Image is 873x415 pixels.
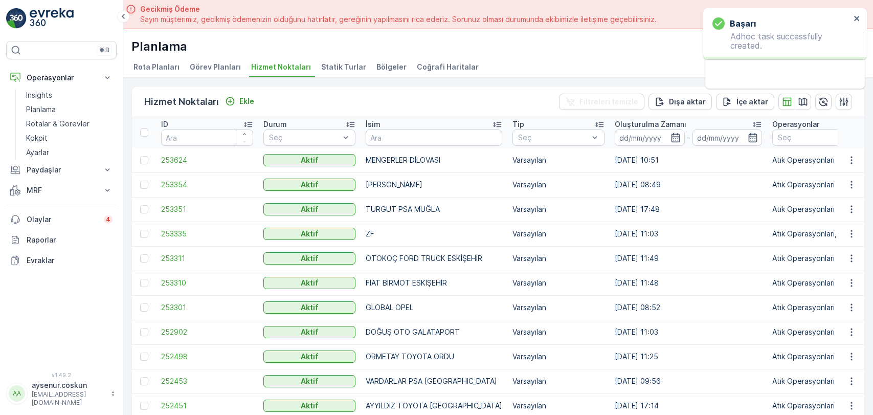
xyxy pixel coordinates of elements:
[263,154,355,166] button: Aktif
[507,246,610,271] td: Varsayılan
[361,172,507,197] td: [PERSON_NAME]
[6,230,117,250] a: Raporlar
[99,46,109,54] p: ⌘B
[140,353,148,361] div: Toggle Row Selected
[27,255,113,266] p: Evraklar
[27,214,98,225] p: Olaylar
[6,68,117,88] button: Operasyonlar
[687,132,690,144] p: -
[361,271,507,295] td: FİAT BİRMOT ESKİŞEHİR
[140,4,657,14] span: Gecikmiş Ödeme
[161,129,253,146] input: Ara
[22,102,117,117] a: Planlama
[559,94,644,110] button: Filtreleri temizle
[692,129,763,146] input: dd/mm/yyyy
[615,129,685,146] input: dd/mm/yyyy
[106,215,110,224] p: 4
[161,352,253,362] a: 252498
[32,380,105,390] p: aysenur.coskun
[27,73,96,83] p: Operasyonlar
[269,133,340,143] p: Seç
[140,230,148,238] div: Toggle Row Selected
[140,377,148,385] div: Toggle Row Selected
[131,38,187,55] p: Planlama
[712,32,850,50] p: Adhoc task successfully created.
[772,119,819,129] p: Operasyonlar
[161,302,253,313] a: 253301
[161,327,253,337] a: 252902
[6,250,117,271] a: Evraklar
[161,376,253,386] span: 252453
[6,380,117,407] button: AAaysenur.coskun[EMAIL_ADDRESS][DOMAIN_NAME]
[239,96,254,106] p: Ekle
[417,62,479,72] span: Coğrafi Haritalar
[361,295,507,320] td: GLOBAL OPEL
[301,352,319,362] p: Aktif
[27,235,113,245] p: Raporlar
[263,179,355,191] button: Aktif
[669,97,706,107] p: Dışa aktar
[366,119,380,129] p: İsim
[22,131,117,145] a: Kokpit
[610,295,767,320] td: [DATE] 08:52
[161,180,253,190] span: 253354
[263,400,355,412] button: Aktif
[610,197,767,222] td: [DATE] 17:48
[26,119,89,129] p: Rotalar & Görevler
[263,351,355,363] button: Aktif
[507,295,610,320] td: Varsayılan
[610,344,767,369] td: [DATE] 11:25
[610,148,767,172] td: [DATE] 10:51
[140,205,148,213] div: Toggle Row Selected
[361,344,507,369] td: ORMETAY TOYOTA ORDU
[263,119,287,129] p: Durum
[648,94,712,110] button: Dışa aktar
[161,278,253,288] a: 253310
[512,119,524,129] p: Tip
[361,222,507,246] td: ZF
[161,229,253,239] span: 253335
[507,369,610,394] td: Varsayılan
[610,172,767,197] td: [DATE] 08:49
[263,375,355,387] button: Aktif
[301,180,319,190] p: Aktif
[190,62,241,72] span: Görev Planları
[736,97,768,107] p: İçe aktar
[263,277,355,289] button: Aktif
[301,401,319,411] p: Aktif
[161,401,253,411] a: 252451
[507,172,610,197] td: Varsayılan
[161,204,253,214] span: 253351
[263,203,355,215] button: Aktif
[22,145,117,160] a: Ayarlar
[161,253,253,264] a: 253311
[6,8,27,29] img: logo
[6,160,117,180] button: Paydaşlar
[140,328,148,336] div: Toggle Row Selected
[22,117,117,131] a: Rotalar & Görevler
[161,155,253,165] span: 253624
[6,209,117,230] a: Olaylar4
[507,148,610,172] td: Varsayılan
[301,327,319,337] p: Aktif
[376,62,407,72] span: Bölgeler
[361,320,507,344] td: DOĞUŞ OTO GALATAPORT
[610,320,767,344] td: [DATE] 11:03
[263,301,355,314] button: Aktif
[361,369,507,394] td: VARDARLAR PSA [GEOGRAPHIC_DATA]
[579,97,638,107] p: Filtreleri temizle
[854,14,861,24] button: close
[27,185,96,195] p: MRF
[140,14,657,25] span: Sayın müşterimiz, gecikmiş ödemenizin olduğunu hatırlatır, gereğinin yapılmasını rica ederiz. Sor...
[507,222,610,246] td: Varsayılan
[27,165,96,175] p: Paydaşlar
[615,119,686,129] p: Oluşturulma Zamanı
[140,254,148,263] div: Toggle Row Selected
[22,88,117,102] a: Insights
[301,278,319,288] p: Aktif
[507,271,610,295] td: Varsayılan
[32,390,105,407] p: [EMAIL_ADDRESS][DOMAIN_NAME]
